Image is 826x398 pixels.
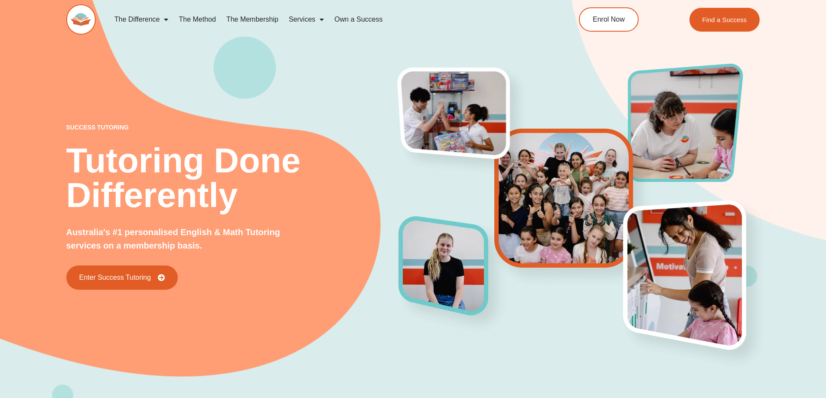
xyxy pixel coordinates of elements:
[284,10,329,29] a: Services
[173,10,221,29] a: The Method
[66,265,178,290] a: Enter Success Tutoring
[66,143,399,213] h2: Tutoring Done Differently
[702,16,747,23] span: Find a Success
[79,274,151,281] span: Enter Success Tutoring
[221,10,284,29] a: The Membership
[593,16,625,23] span: Enrol Now
[689,8,760,32] a: Find a Success
[66,226,310,252] p: Australia's #1 personalised English & Math Tutoring services on a membership basis.
[109,10,174,29] a: The Difference
[66,124,399,130] p: success tutoring
[329,10,388,29] a: Own a Success
[109,10,539,29] nav: Menu
[579,7,639,32] a: Enrol Now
